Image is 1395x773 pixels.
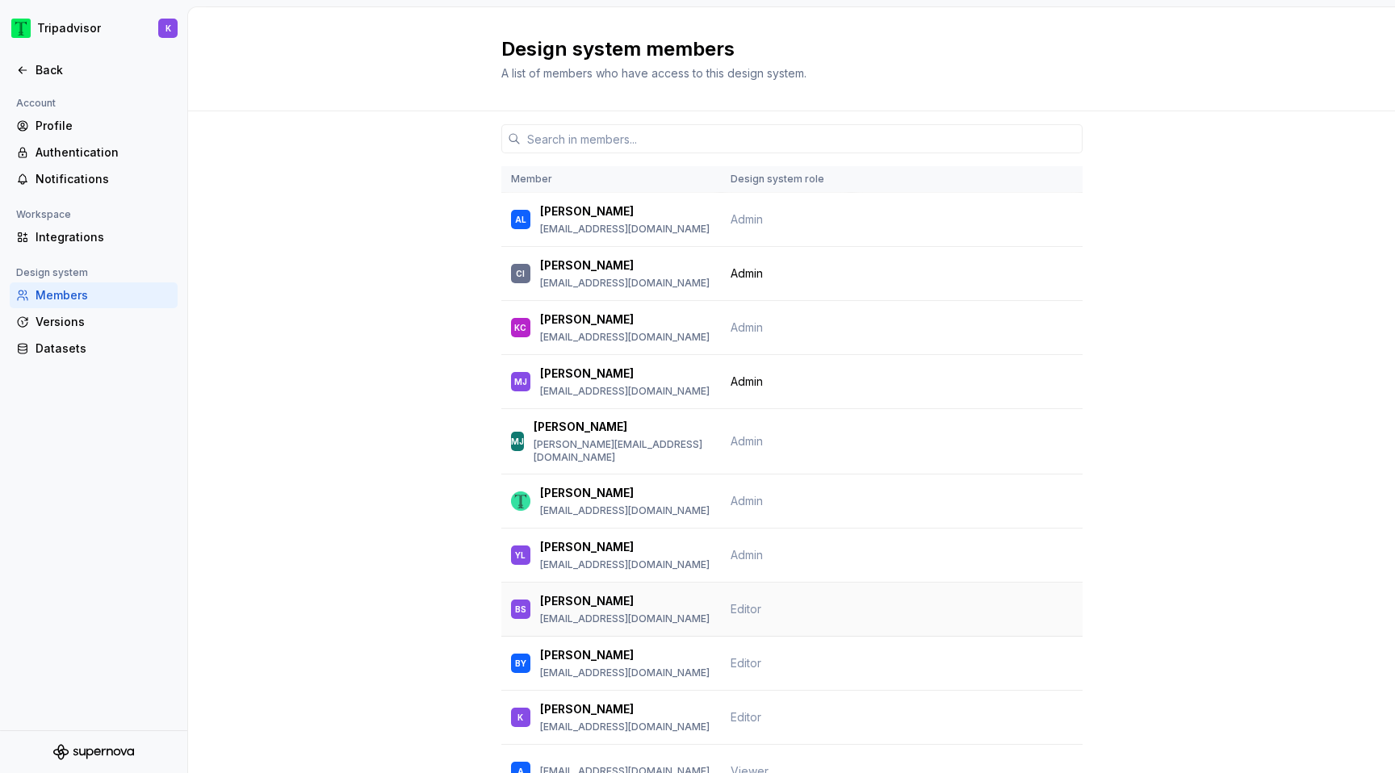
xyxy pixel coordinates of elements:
span: Editor [731,709,761,725]
svg: Supernova Logo [53,744,134,760]
th: Member [501,166,721,193]
span: Admin [731,320,763,336]
span: Admin [731,265,763,282]
div: AL [515,211,526,228]
p: [PERSON_NAME] [540,203,634,219]
div: K [517,709,523,725]
p: [EMAIL_ADDRESS][DOMAIN_NAME] [540,721,710,733]
p: [EMAIL_ADDRESS][DOMAIN_NAME] [540,385,710,398]
p: [PERSON_NAME] [534,419,627,435]
p: [EMAIL_ADDRESS][DOMAIN_NAME] [540,504,710,517]
p: [EMAIL_ADDRESS][DOMAIN_NAME] [540,612,710,625]
a: Versions [10,309,178,335]
span: A list of members who have access to this design system. [501,66,806,80]
div: MJ [514,374,527,390]
div: Integrations [36,229,171,245]
p: [PERSON_NAME] [540,257,634,274]
p: [EMAIL_ADDRESS][DOMAIN_NAME] [540,558,710,571]
div: Design system [10,263,94,282]
div: Notifications [36,171,171,187]
div: Versions [36,314,171,330]
span: Admin [731,433,763,449]
div: YL [515,547,526,563]
p: [PERSON_NAME] [540,366,634,382]
a: Profile [10,113,178,139]
span: Editor [731,601,761,617]
div: Datasets [36,341,171,357]
p: [PERSON_NAME] [540,311,634,328]
p: [PERSON_NAME] [540,647,634,663]
a: Members [10,282,178,308]
div: Back [36,62,171,78]
span: Admin [731,374,763,390]
div: CI [516,265,525,282]
img: Thomas Dittmer [511,491,530,511]
img: 0ed0e8b8-9446-497d-bad0-376821b19aa5.png [11,19,31,38]
p: [PERSON_NAME] [540,593,634,609]
div: Design system role [731,173,842,186]
p: [PERSON_NAME] [540,485,634,501]
a: Datasets [10,336,178,361]
div: Workspace [10,205,77,224]
p: [PERSON_NAME][EMAIL_ADDRESS][DOMAIN_NAME] [534,438,710,464]
a: Notifications [10,166,178,192]
div: Tripadvisor [37,20,101,36]
span: Admin [731,547,763,563]
p: [PERSON_NAME] [540,701,634,717]
div: BY [515,655,526,671]
a: Back [10,57,178,83]
div: MJ [511,433,524,449]
span: Admin [731,493,763,509]
span: Admin [731,211,763,228]
div: Profile [36,118,171,134]
div: Account [10,94,62,113]
div: BS [515,601,526,617]
div: K [165,22,171,35]
p: [EMAIL_ADDRESS][DOMAIN_NAME] [540,331,710,344]
div: Members [36,287,171,303]
span: Editor [731,655,761,671]
a: Integrations [10,224,178,250]
input: Search in members... [521,124,1083,153]
p: [PERSON_NAME] [540,539,634,555]
p: [EMAIL_ADDRESS][DOMAIN_NAME] [540,666,710,679]
div: Authentication [36,144,171,161]
a: Authentication [10,140,178,165]
button: TripadvisorK [3,10,184,46]
p: [EMAIL_ADDRESS][DOMAIN_NAME] [540,223,710,236]
p: [EMAIL_ADDRESS][DOMAIN_NAME] [540,277,710,290]
h2: Design system members [501,36,1063,62]
div: KC [514,320,526,336]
